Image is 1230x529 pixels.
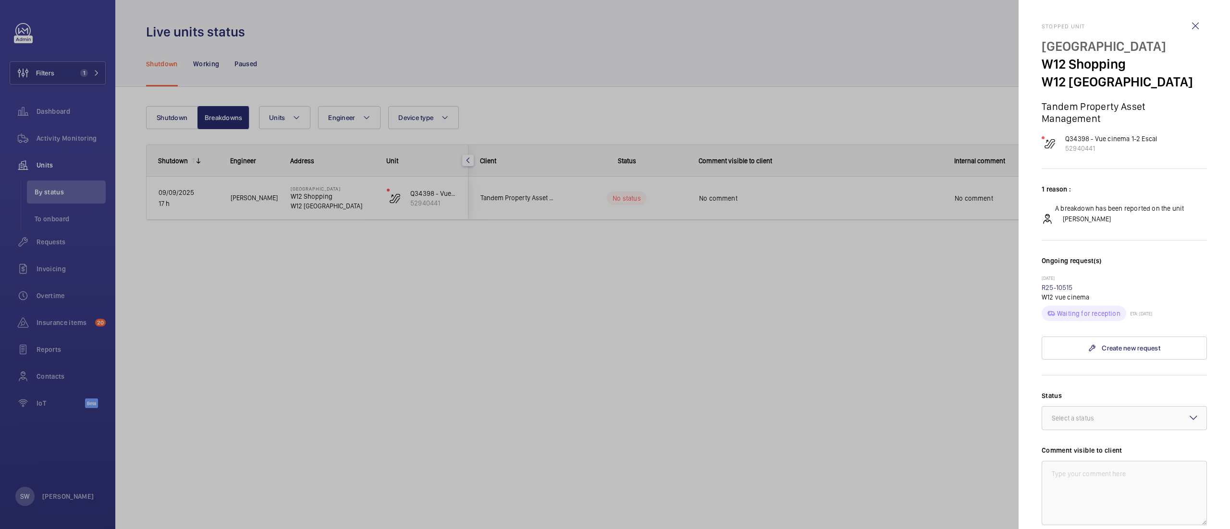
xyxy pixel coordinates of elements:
p: Q34398 - Vue cinema 1-2 Escal [1065,134,1157,144]
p: W12 Shopping [1042,55,1207,73]
p: [GEOGRAPHIC_DATA] [1042,37,1207,55]
div: Select a status [1052,413,1118,423]
p: ETA: [DATE] [1126,311,1152,316]
label: Status [1042,391,1207,400]
p: [PERSON_NAME] [1063,214,1111,224]
label: Comment visible to client [1042,445,1207,455]
p: W12 [GEOGRAPHIC_DATA] [1042,73,1207,91]
p: 1 reason : [1042,184,1207,194]
p: A breakdown has been reported on the unit [1055,204,1184,213]
p: Waiting for reception [1057,309,1120,318]
p: [DATE] [1042,275,1207,283]
a: Create new request [1042,337,1207,360]
p: Tandem Property Asset Management [1042,100,1207,124]
p: 52940441 [1065,144,1157,153]
h2: Stopped unit [1042,23,1207,30]
p: W12 vue cinema [1042,292,1207,302]
img: escalator.svg [1044,138,1056,149]
a: R25-10515 [1042,284,1073,291]
h3: Ongoing request(s) [1042,256,1207,275]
